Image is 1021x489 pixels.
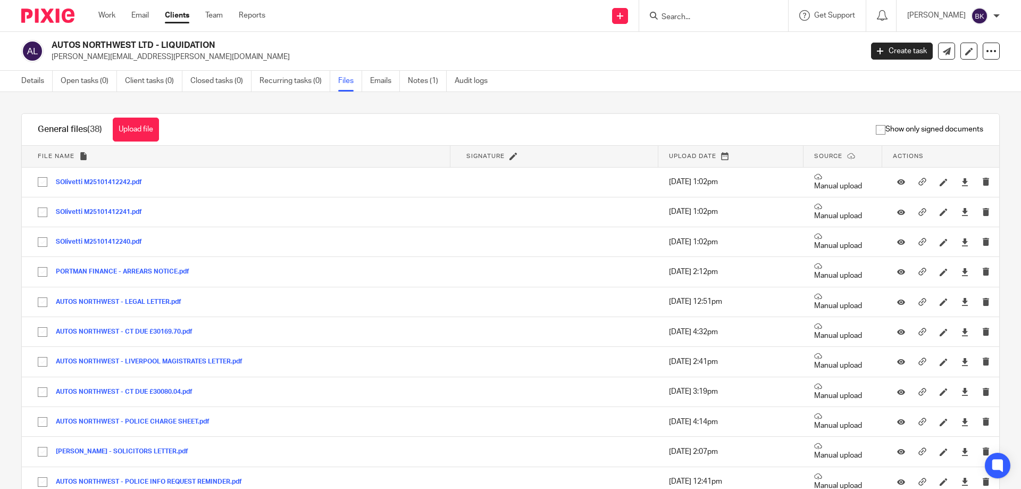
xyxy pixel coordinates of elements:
[961,476,969,487] a: Download
[814,12,855,19] span: Get Support
[32,382,53,402] input: Select
[56,299,189,306] button: AUTOS NORTHWEST - LEGAL LETTER.pdf
[32,172,53,192] input: Select
[814,153,842,159] span: Source
[961,206,969,217] a: Download
[876,124,983,135] span: Show only signed documents
[871,43,933,60] a: Create task
[56,179,150,186] button: SOlivetti M25101412242.pdf
[38,124,102,135] h1: General files
[190,71,252,92] a: Closed tasks (0)
[814,442,872,461] p: Manual upload
[56,238,150,246] button: SOlivetti M25101412240.pdf
[56,418,217,426] button: AUTOS NORTHWEST - POLICE CHARGE SHEET.pdf
[260,71,330,92] a: Recurring tasks (0)
[98,10,115,21] a: Work
[113,118,159,142] button: Upload file
[32,442,53,462] input: Select
[455,71,496,92] a: Audit logs
[56,388,200,396] button: AUTOS NORTHWEST - CT DUE £30080.04.pdf
[893,153,924,159] span: Actions
[125,71,182,92] a: Client tasks (0)
[814,322,872,341] p: Manual upload
[669,476,793,487] p: [DATE] 12:41pm
[32,292,53,312] input: Select
[961,357,969,367] a: Download
[814,293,872,311] p: Manual upload
[814,233,872,251] p: Manual upload
[907,10,966,21] p: [PERSON_NAME]
[370,71,400,92] a: Emails
[814,262,872,281] p: Manual upload
[32,232,53,252] input: Select
[669,417,793,427] p: [DATE] 4:14pm
[165,10,189,21] a: Clients
[961,296,969,307] a: Download
[205,10,223,21] a: Team
[669,296,793,307] p: [DATE] 12:51pm
[21,9,74,23] img: Pixie
[961,386,969,397] a: Download
[961,446,969,457] a: Download
[21,71,53,92] a: Details
[971,7,988,24] img: svg%3E
[660,13,756,22] input: Search
[814,412,872,431] p: Manual upload
[669,177,793,187] p: [DATE] 1:02pm
[32,412,53,432] input: Select
[961,327,969,337] a: Download
[961,177,969,187] a: Download
[669,267,793,277] p: [DATE] 2:12pm
[669,446,793,457] p: [DATE] 2:07pm
[961,267,969,277] a: Download
[56,478,250,486] button: AUTOS NORTHWEST - POLICE INFO REQUEST REMINDER.pdf
[32,322,53,342] input: Select
[814,173,872,192] p: Manual upload
[56,448,196,455] button: [PERSON_NAME] - SOLICITORS LETTER.pdf
[669,206,793,217] p: [DATE] 1:02pm
[32,352,53,372] input: Select
[21,40,44,62] img: svg%3E
[669,357,793,367] p: [DATE] 2:41pm
[32,262,53,282] input: Select
[87,125,102,134] span: (38)
[52,40,694,51] h2: AUTOS NORTHWEST LTD - LIQUIDATION
[814,352,872,371] p: Manual upload
[131,10,149,21] a: Email
[466,153,505,159] span: Signature
[56,358,250,366] button: AUTOS NORTHWEST - LIVERPOOL MAGISTRATES LETTER.pdf
[56,209,150,216] button: SOlivetti M25101412241.pdf
[961,417,969,427] a: Download
[52,52,855,62] p: [PERSON_NAME][EMAIL_ADDRESS][PERSON_NAME][DOMAIN_NAME]
[338,71,362,92] a: Files
[38,153,74,159] span: File name
[669,386,793,397] p: [DATE] 3:19pm
[669,237,793,247] p: [DATE] 1:02pm
[669,153,716,159] span: Upload date
[814,203,872,221] p: Manual upload
[961,237,969,247] a: Download
[61,71,117,92] a: Open tasks (0)
[814,383,872,401] p: Manual upload
[56,268,197,276] button: PORTMAN FINANCE - ARREARS NOTICE.pdf
[408,71,447,92] a: Notes (1)
[56,328,200,336] button: AUTOS NORTHWEST - CT DUE £30169.70.pdf
[239,10,265,21] a: Reports
[32,202,53,222] input: Select
[669,327,793,337] p: [DATE] 4:32pm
